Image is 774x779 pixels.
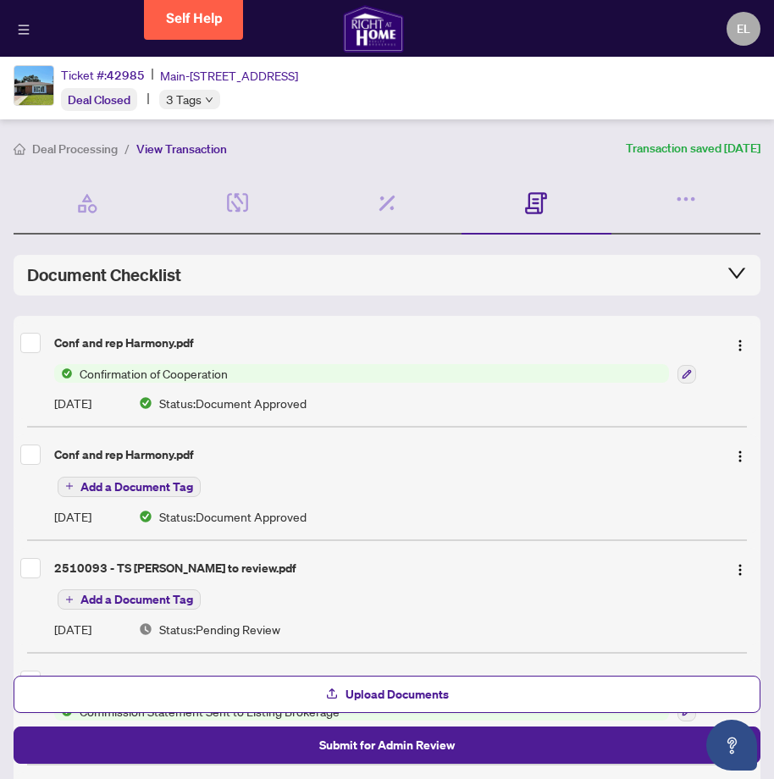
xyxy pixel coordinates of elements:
[61,65,145,85] div: Ticket #:
[18,24,30,36] span: menu
[54,445,713,464] div: Conf and rep Harmony.pdf
[58,589,201,610] button: Add a Document Tag
[32,141,118,157] span: Deal Processing
[14,727,760,764] button: Submit for Admin Review
[727,329,754,356] button: Logo
[27,263,181,287] span: Document Checklist
[139,396,152,410] img: Document Status
[14,143,25,155] span: home
[733,563,747,577] img: Logo
[139,622,152,636] img: Document Status
[727,441,754,468] button: Logo
[58,477,201,497] button: Add a Document Tag
[54,507,91,526] span: [DATE]
[626,139,760,158] article: Transaction saved [DATE]
[73,364,235,383] span: Confirmation of Cooperation
[159,394,307,412] span: Status: Document Approved
[733,339,747,352] img: Logo
[54,671,713,690] div: 2510093 - CS.pdf
[54,334,713,352] div: Conf and rep Harmony.pdf
[14,676,760,713] button: Upload Documents
[727,667,754,694] button: Logo
[80,481,193,493] span: Add a Document Tag
[706,720,757,771] button: Open asap
[159,507,307,526] span: Status: Document Approved
[319,732,455,759] span: Submit for Admin Review
[54,364,73,383] img: Status Icon
[733,450,747,463] img: Logo
[139,510,152,523] img: Document Status
[54,620,91,638] span: [DATE]
[346,681,449,708] span: Upload Documents
[727,262,747,283] span: collapsed
[343,5,404,52] img: logo
[54,394,91,412] span: [DATE]
[166,10,223,26] span: Self Help
[205,96,213,104] span: down
[54,559,713,577] div: 2510093 - TS [PERSON_NAME] to review.pdf
[166,90,202,109] span: 3 Tags
[136,141,227,157] span: View Transaction
[159,620,280,638] span: Status: Pending Review
[737,19,750,38] span: EL
[107,68,145,83] span: 42985
[14,66,53,105] img: IMG-E12173110_1.jpg
[68,92,130,108] span: Deal Closed
[160,66,298,85] span: Main-[STREET_ADDRESS]
[65,482,74,490] span: plus
[27,263,747,287] div: Document Checklist
[727,555,754,582] button: Logo
[124,139,130,158] li: /
[65,595,74,604] span: plus
[80,594,193,605] span: Add a Document Tag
